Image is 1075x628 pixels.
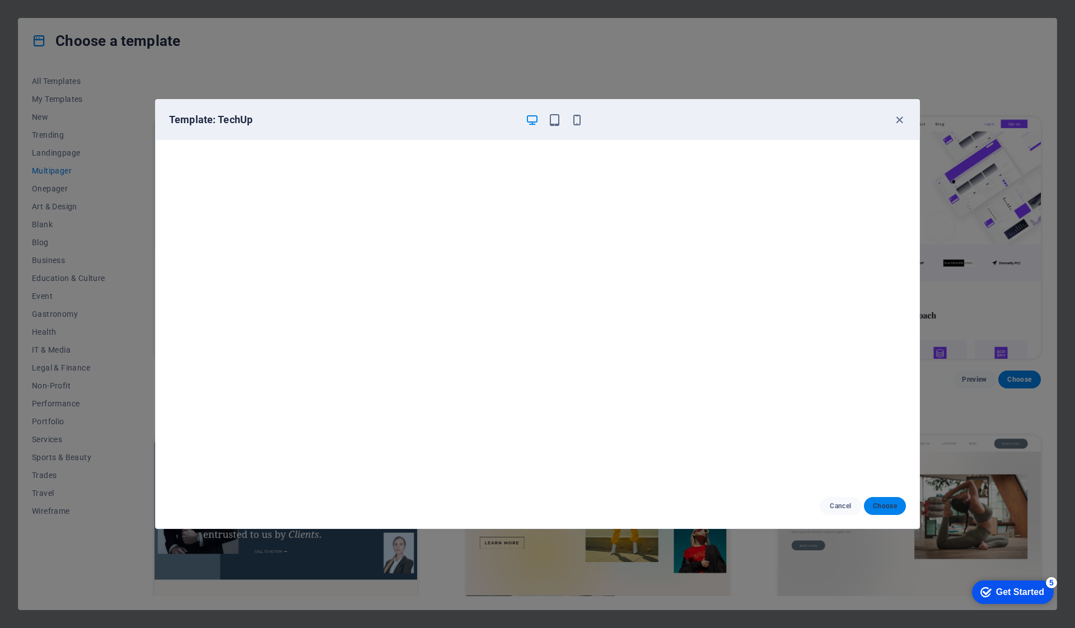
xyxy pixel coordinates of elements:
[829,502,853,510] span: Cancel
[169,113,516,126] h6: Template: TechUp
[9,6,91,29] div: Get Started 5 items remaining, 0% complete
[83,2,94,13] div: 5
[873,502,897,510] span: Choose
[864,497,906,515] button: Choose
[820,497,862,515] button: Cancel
[33,12,81,22] div: Get Started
